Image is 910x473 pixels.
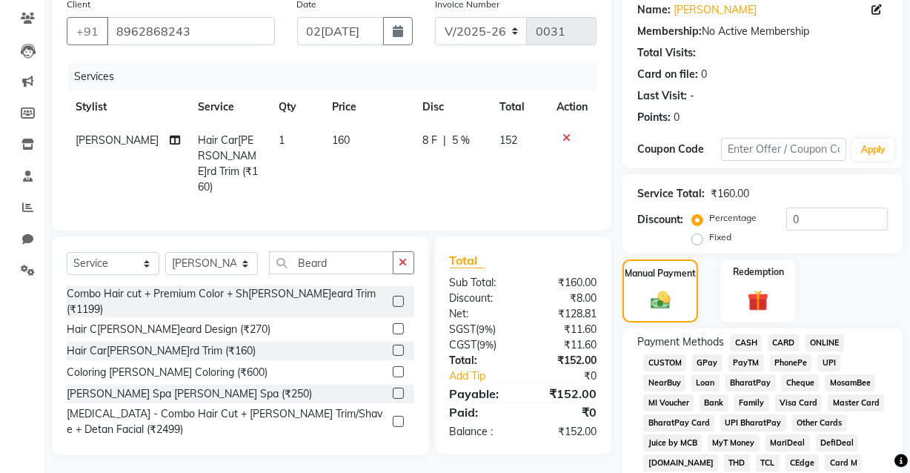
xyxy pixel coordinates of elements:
[816,434,859,451] span: DefiDeal
[720,414,786,431] span: UPI BharatPay
[645,289,677,312] img: _cash.svg
[439,385,523,403] div: Payable:
[67,90,189,124] th: Stylist
[480,339,494,351] span: 9%
[711,186,749,202] div: ₹160.00
[637,2,671,18] div: Name:
[68,63,608,90] div: Services
[637,24,702,39] div: Membership:
[792,414,847,431] span: Other Cards
[637,88,687,104] div: Last Visit:
[523,424,608,440] div: ₹152.00
[674,2,757,18] a: [PERSON_NAME]
[643,434,702,451] span: Juice by MCB
[439,306,523,322] div: Net:
[733,265,784,279] label: Redemption
[643,454,718,472] span: [DOMAIN_NAME]
[439,353,523,368] div: Total:
[452,133,470,148] span: 5 %
[643,414,714,431] span: BharatPay Card
[523,403,608,421] div: ₹0
[692,354,723,371] span: GPay
[770,354,812,371] span: PhonePe
[479,323,494,335] span: 9%
[730,334,762,351] span: CASH
[756,454,780,472] span: TCL
[741,288,775,314] img: _gift.svg
[67,365,268,380] div: Coloring [PERSON_NAME] Coloring (₹600)
[817,354,840,371] span: UPI
[724,454,750,472] span: THD
[548,90,597,124] th: Action
[709,211,757,225] label: Percentage
[786,454,820,472] span: CEdge
[775,394,823,411] span: Visa Card
[709,231,731,244] label: Fixed
[523,306,608,322] div: ₹128.81
[725,374,776,391] span: BharatPay
[439,275,523,291] div: Sub Total:
[637,186,705,202] div: Service Total:
[690,88,694,104] div: -
[708,434,760,451] span: MyT Money
[67,386,312,402] div: [PERSON_NAME] Spa [PERSON_NAME] Spa (₹250)
[491,90,548,124] th: Total
[439,291,523,306] div: Discount:
[269,251,393,274] input: Search or Scan
[523,275,608,291] div: ₹160.00
[768,334,800,351] span: CARD
[439,424,523,440] div: Balance :
[701,67,707,82] div: 0
[643,374,685,391] span: NearBuy
[806,334,844,351] span: ONLINE
[721,138,846,161] input: Enter Offer / Coupon Code
[537,368,608,384] div: ₹0
[734,394,769,411] span: Family
[523,291,608,306] div: ₹8.00
[523,353,608,368] div: ₹152.00
[439,337,523,353] div: ( )
[414,90,491,124] th: Disc
[450,322,476,336] span: SGST
[691,374,720,391] span: Loan
[643,394,694,411] span: MI Voucher
[825,454,862,472] span: Card M
[643,354,686,371] span: CUSTOM
[439,322,523,337] div: ( )
[674,110,680,125] div: 0
[443,133,446,148] span: |
[67,286,387,317] div: Combo Hair cut + Premium Color + Sh[PERSON_NAME]eard Trim (₹1199)
[323,90,414,124] th: Price
[450,253,484,268] span: Total
[637,45,696,61] div: Total Visits:
[67,322,270,337] div: Hair C[PERSON_NAME]eard Design (₹270)
[637,142,721,157] div: Coupon Code
[422,133,437,148] span: 8 F
[782,374,820,391] span: Cheque
[107,17,275,45] input: Search by Name/Mobile/Email/Code
[67,17,108,45] button: +91
[67,343,256,359] div: Hair Car[PERSON_NAME]rd Trim (₹160)
[523,385,608,403] div: ₹152.00
[728,354,764,371] span: PayTM
[332,133,350,147] span: 160
[439,368,537,384] a: Add Tip
[523,322,608,337] div: ₹11.60
[637,67,698,82] div: Card on file:
[765,434,810,451] span: MariDeal
[637,212,683,228] div: Discount:
[76,133,159,147] span: [PERSON_NAME]
[439,403,523,421] div: Paid:
[825,374,875,391] span: MosamBee
[852,139,894,161] button: Apply
[67,406,387,437] div: [MEDICAL_DATA] - Combo Hair Cut + [PERSON_NAME] Trim/Shave + Detan Facial (₹2499)
[637,334,724,350] span: Payment Methods
[637,110,671,125] div: Points:
[499,133,517,147] span: 152
[523,337,608,353] div: ₹11.60
[828,394,884,411] span: Master Card
[700,394,728,411] span: Bank
[270,90,323,124] th: Qty
[279,133,285,147] span: 1
[198,133,258,193] span: Hair Car[PERSON_NAME]rd Trim (₹160)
